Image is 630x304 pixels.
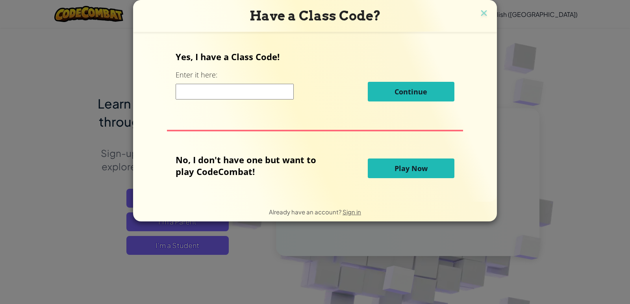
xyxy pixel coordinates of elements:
[479,8,489,20] img: close icon
[343,208,361,216] a: Sign in
[250,8,381,24] span: Have a Class Code?
[176,154,328,177] p: No, I don't have one but want to play CodeCombat!
[176,70,217,80] label: Enter it here:
[269,208,343,216] span: Already have an account?
[395,164,428,173] span: Play Now
[395,87,427,96] span: Continue
[368,82,454,101] button: Continue
[176,51,454,63] p: Yes, I have a Class Code!
[368,158,454,178] button: Play Now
